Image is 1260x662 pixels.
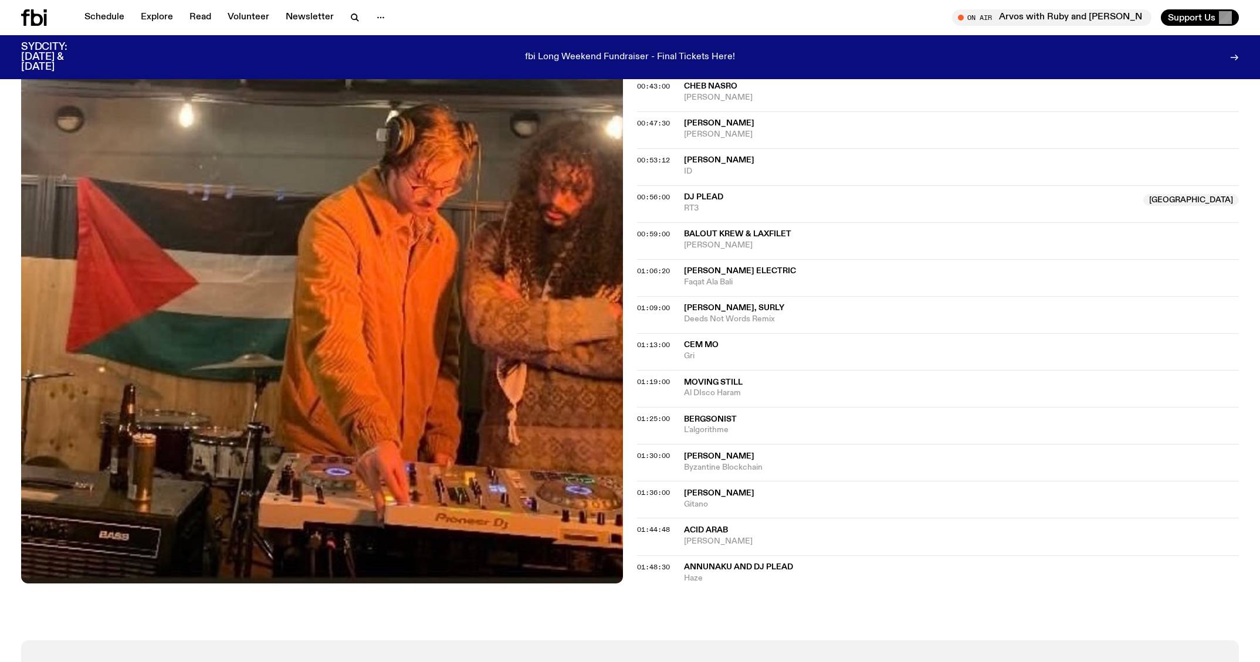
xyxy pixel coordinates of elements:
[21,42,96,72] h3: SYDCITY: [DATE] & [DATE]
[684,425,1239,436] span: L'algorithme
[637,82,670,91] span: 00:43:00
[637,490,670,496] button: 01:36:00
[684,489,754,497] span: [PERSON_NAME]
[637,155,670,165] span: 00:53:12
[182,9,218,26] a: Read
[684,267,796,275] span: [PERSON_NAME] Electric
[684,499,1239,510] span: Gitano
[1161,9,1239,26] button: Support Us
[684,193,723,201] span: DJ Plead
[684,314,1239,325] span: Deeds Not Words Remix
[637,157,670,164] button: 00:53:12
[637,527,670,533] button: 01:44:48
[637,231,670,237] button: 00:59:00
[637,488,670,497] span: 01:36:00
[684,304,784,312] span: [PERSON_NAME], Surly
[684,563,793,571] span: Annunaku and DJ Plead
[684,166,1239,177] span: ID
[684,156,754,164] span: [PERSON_NAME]
[637,414,670,423] span: 01:25:00
[637,118,670,128] span: 00:47:30
[637,340,670,349] span: 01:13:00
[637,266,670,276] span: 01:06:20
[684,119,754,127] span: [PERSON_NAME]
[684,415,737,423] span: Bergsonist
[221,9,276,26] a: Volunteer
[279,9,341,26] a: Newsletter
[684,462,1239,473] span: Byzantine Blockchain
[637,192,670,202] span: 00:56:00
[684,573,1239,584] span: Haze
[637,377,670,386] span: 01:19:00
[637,525,670,534] span: 01:44:48
[684,240,1239,251] span: [PERSON_NAME]
[684,378,743,386] span: Moving Still
[1143,194,1239,206] span: [GEOGRAPHIC_DATA]
[684,452,754,460] span: [PERSON_NAME]
[637,342,670,348] button: 01:13:00
[684,82,737,90] span: Cheb Nasro
[637,379,670,385] button: 01:19:00
[684,351,1239,362] span: Gri
[637,83,670,90] button: 00:43:00
[77,9,131,26] a: Schedule
[637,268,670,274] button: 01:06:20
[637,194,670,201] button: 00:56:00
[684,277,1239,288] span: Faqat Ala Bali
[684,230,791,238] span: Balout Krew & Laxfilet
[684,526,728,534] span: Acid Arab
[684,92,1239,103] span: [PERSON_NAME]
[637,453,670,459] button: 01:30:00
[637,120,670,127] button: 00:47:30
[684,536,1239,547] span: [PERSON_NAME]
[684,341,719,349] span: Cem Mo
[637,305,670,311] button: 01:09:00
[134,9,180,26] a: Explore
[637,451,670,460] span: 01:30:00
[952,9,1151,26] button: On AirArvos with Ruby and [PERSON_NAME]
[637,562,670,572] span: 01:48:30
[525,52,735,63] p: fbi Long Weekend Fundraiser - Final Tickets Here!
[637,564,670,571] button: 01:48:30
[637,303,670,313] span: 01:09:00
[637,229,670,239] span: 00:59:00
[684,129,1239,140] span: [PERSON_NAME]
[1168,12,1215,23] span: Support Us
[684,388,1239,399] span: Al DIsco Haram
[637,416,670,422] button: 01:25:00
[684,203,1136,214] span: RT3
